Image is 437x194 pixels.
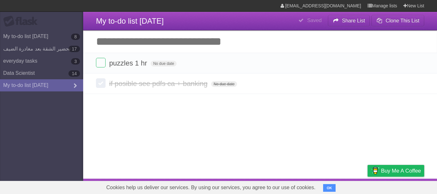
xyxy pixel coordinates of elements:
[371,165,379,176] img: Buy me a coffee
[307,18,322,23] b: Saved
[100,181,322,194] span: Cookies help us deliver our services. By using our services, you agree to our use of cookies.
[323,184,336,192] button: OK
[211,81,237,87] span: No due date
[151,61,177,66] span: No due date
[109,80,209,88] span: if posible see pdfs ca + banking
[71,58,80,65] b: 3
[359,180,376,192] a: Privacy
[71,34,80,40] b: 8
[384,180,424,192] a: Suggest a feature
[109,59,149,67] span: puzzles 1 hr
[68,46,80,52] b: 17
[3,16,42,27] div: Flask
[371,15,424,27] button: Clone This List
[385,18,419,23] b: Clone This List
[342,18,365,23] b: Share List
[338,180,352,192] a: Terms
[381,165,421,176] span: Buy me a coffee
[68,70,80,77] b: 14
[96,78,106,88] label: Done
[282,180,296,192] a: About
[96,17,164,25] span: My to-do list [DATE]
[304,180,330,192] a: Developers
[328,15,370,27] button: Share List
[368,165,424,177] a: Buy me a coffee
[96,58,106,67] label: Done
